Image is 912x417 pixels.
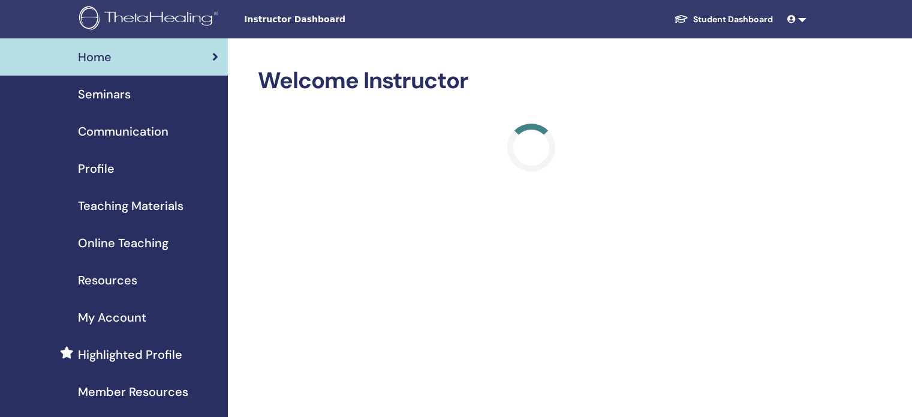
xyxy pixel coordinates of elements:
span: Member Resources [78,383,188,401]
span: Home [78,48,112,66]
a: Student Dashboard [664,8,782,31]
h2: Welcome Instructor [258,67,804,95]
span: Highlighted Profile [78,346,182,364]
span: Profile [78,160,115,178]
img: logo.png [79,6,222,33]
span: Communication [78,122,168,140]
span: Instructor Dashboard [244,13,424,26]
span: Online Teaching [78,234,168,252]
span: Seminars [78,85,131,103]
span: Resources [78,271,137,289]
span: Teaching Materials [78,197,183,215]
img: graduation-cap-white.svg [674,14,688,24]
span: My Account [78,308,146,326]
